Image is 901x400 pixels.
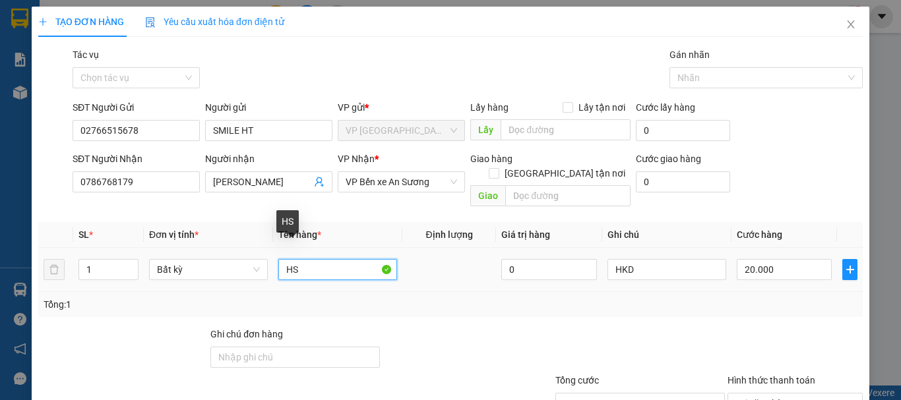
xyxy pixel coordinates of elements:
button: delete [44,259,65,280]
input: Ghi Chú [607,259,726,280]
div: Người nhận [205,152,332,166]
span: Tên hàng [278,229,321,240]
label: Cước giao hàng [636,154,701,164]
span: Yêu cầu xuất hóa đơn điện tử [145,16,284,27]
div: HS [276,210,299,233]
span: VP Bến xe An Sương [346,172,457,192]
span: plus [38,17,47,26]
input: Ghi chú đơn hàng [210,347,380,368]
span: Lấy hàng [470,102,509,113]
label: Ghi chú đơn hàng [210,329,283,339]
span: VP Nhận [338,154,375,164]
span: Giao hàng [470,154,513,164]
input: Cước lấy hàng [636,120,730,141]
div: Người gửi [205,100,332,115]
button: Close [832,7,869,43]
span: Lấy [470,119,501,140]
span: plus [843,264,857,275]
span: Giao [470,185,505,206]
span: Giá trị hàng [501,229,550,240]
input: VD: Bàn, Ghế [278,259,397,280]
span: Tổng cước [555,375,599,386]
span: Cước hàng [737,229,782,240]
span: Lấy tận nơi [573,100,631,115]
span: user-add [314,177,325,187]
span: SL [78,229,89,240]
div: SĐT Người Gửi [73,100,200,115]
button: plus [842,259,857,280]
span: close [846,19,856,30]
input: Dọc đường [505,185,631,206]
label: Hình thức thanh toán [728,375,815,386]
label: Cước lấy hàng [636,102,695,113]
input: Cước giao hàng [636,171,730,192]
th: Ghi chú [602,222,731,248]
div: Tổng: 1 [44,297,349,312]
img: icon [145,17,156,28]
label: Tác vụ [73,49,99,60]
span: Đơn vị tính [149,229,199,240]
span: Định lượng [425,229,472,240]
label: Gán nhãn [669,49,710,60]
span: [GEOGRAPHIC_DATA] tận nơi [499,166,631,181]
input: Dọc đường [501,119,631,140]
div: VP gửi [338,100,465,115]
span: VP Tây Ninh [346,121,457,140]
span: Bất kỳ [157,260,260,279]
input: 0 [501,259,596,280]
span: TẠO ĐƠN HÀNG [38,16,124,27]
div: SĐT Người Nhận [73,152,200,166]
